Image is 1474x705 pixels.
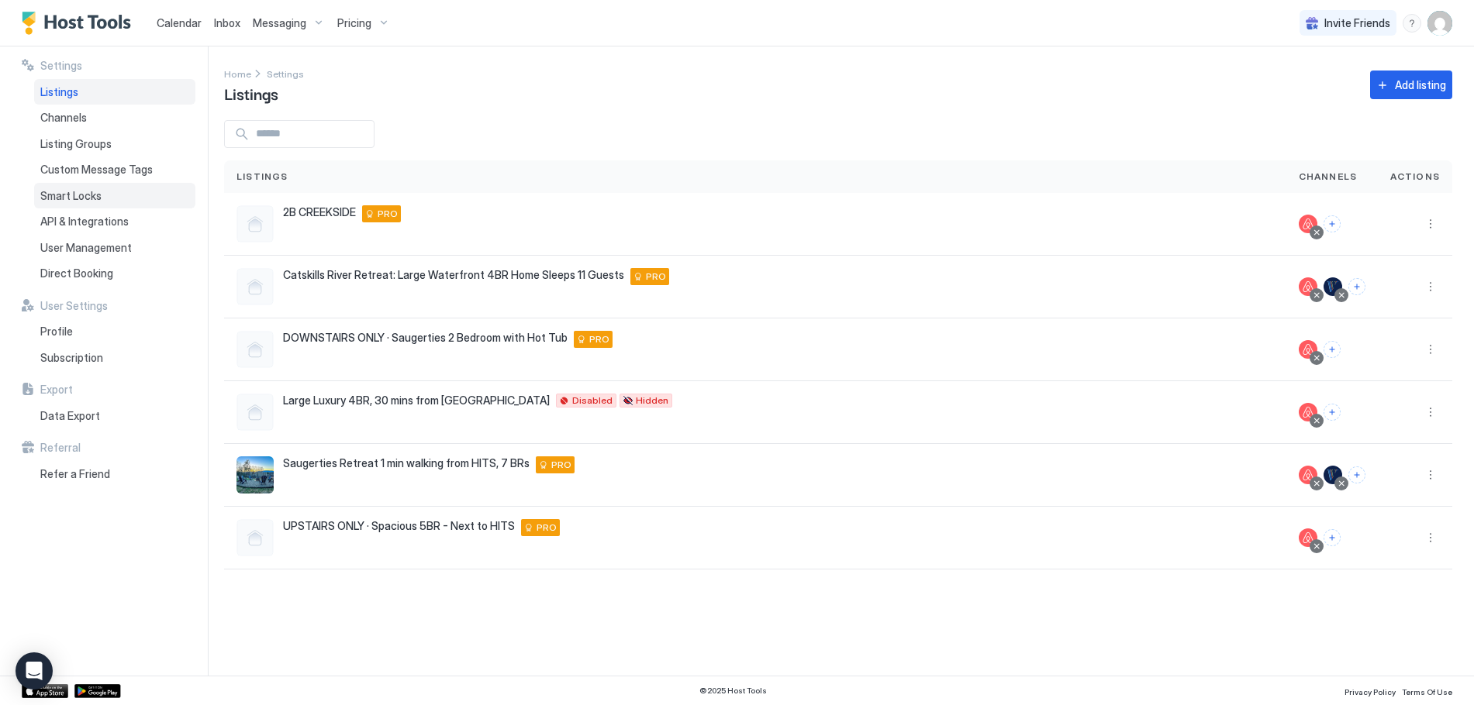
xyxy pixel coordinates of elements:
span: Subscription [40,351,103,365]
span: Profile [40,325,73,339]
span: Custom Message Tags [40,163,153,177]
a: Host Tools Logo [22,12,138,35]
button: Connect channels [1324,215,1341,232]
span: Smart Locks [40,189,102,203]
span: Saugerties Retreat 1 min walking from HITS, 7 BRs [283,456,530,470]
button: Connect channels [1324,529,1341,546]
a: App Store [22,684,68,698]
span: Refer a Friend [40,467,110,481]
span: API & Integrations [40,215,129,229]
a: Refer a Friend [34,461,195,487]
span: Calendar [157,16,202,29]
a: User Management [34,235,195,261]
div: menu [1421,466,1440,484]
span: Settings [40,59,82,73]
a: Settings [267,65,304,81]
span: Terms Of Use [1402,687,1452,696]
span: User Settings [40,299,108,313]
span: Large Luxury 4BR, 30 mins from [GEOGRAPHIC_DATA] [283,394,550,408]
a: Privacy Policy [1345,683,1396,699]
span: Direct Booking [40,267,113,280]
a: Channels [34,105,195,131]
span: User Management [40,241,132,255]
div: menu [1403,14,1421,33]
button: Connect channels [1348,466,1365,483]
a: Profile [34,318,195,345]
button: Add listing [1370,70,1452,99]
span: Pricing [337,16,371,30]
button: More options [1421,528,1440,547]
div: Add listing [1395,77,1446,93]
button: More options [1421,403,1440,421]
button: More options [1421,277,1440,296]
span: Privacy Policy [1345,687,1396,696]
span: DOWNSTAIRS ONLY · Saugerties 2 Bedroom with Hot Tub [283,331,568,345]
span: Channels [40,111,87,125]
div: Breadcrumb [224,65,251,81]
div: Open Intercom Messenger [16,652,53,690]
span: Listings [224,81,278,105]
span: Home [224,68,251,80]
div: listing image [236,456,274,493]
button: More options [1421,340,1440,359]
input: Input Field [250,121,374,147]
a: Subscription [34,345,195,371]
div: menu [1421,277,1440,296]
span: Invite Friends [1324,16,1390,30]
a: Listings [34,79,195,105]
span: Export [40,383,73,397]
a: Smart Locks [34,183,195,209]
span: Inbox [214,16,240,29]
span: © 2025 Host Tools [699,686,767,696]
button: Connect channels [1348,278,1365,295]
a: Listing Groups [34,131,195,157]
span: PRO [378,207,398,221]
div: User profile [1427,11,1452,36]
div: menu [1421,528,1440,547]
span: Listings [40,85,78,99]
span: Listings [236,170,288,184]
span: Referral [40,441,81,455]
div: Breadcrumb [267,65,304,81]
a: Terms Of Use [1402,683,1452,699]
span: 2B CREEKSIDE [283,205,356,219]
span: PRO [589,332,609,346]
span: Data Export [40,409,100,423]
div: menu [1421,215,1440,233]
span: PRO [551,458,571,472]
span: UPSTAIRS ONLY · Spacious 5BR - Next to HITS [283,519,515,533]
a: Custom Message Tags [34,156,195,183]
a: Google Play Store [74,684,121,698]
span: PRO [537,521,557,535]
a: API & Integrations [34,208,195,235]
button: Connect channels [1324,404,1341,421]
a: Inbox [214,15,240,31]
a: Calendar [157,15,202,31]
a: Direct Booking [34,260,195,287]
span: Listing Groups [40,137,112,151]
span: Settings [267,68,304,80]
div: menu [1421,340,1440,359]
span: Messaging [253,16,306,30]
span: PRO [646,270,666,284]
button: Connect channels [1324,341,1341,358]
a: Data Export [34,403,195,429]
button: More options [1421,466,1440,484]
span: Catskills River Retreat: Large Waterfront 4BR Home Sleeps 11 Guests [283,268,624,282]
button: More options [1421,215,1440,233]
span: Channels [1299,170,1358,184]
div: menu [1421,403,1440,421]
a: Home [224,65,251,81]
span: Actions [1390,170,1440,184]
